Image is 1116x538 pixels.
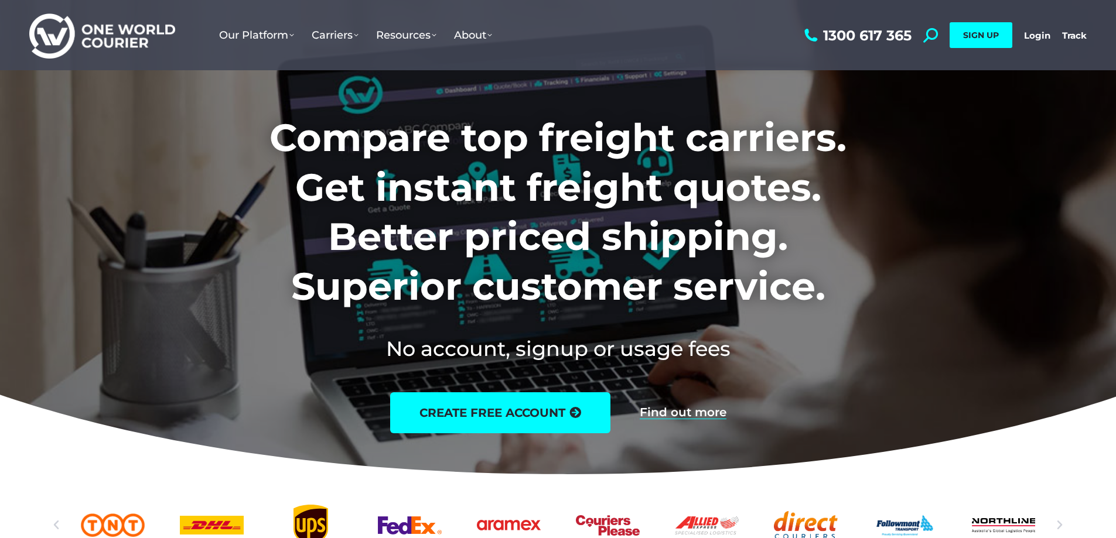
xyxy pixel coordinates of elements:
a: Carriers [303,17,367,53]
a: create free account [390,392,610,433]
img: One World Courier [29,12,175,59]
span: Our Platform [219,29,294,42]
span: Resources [376,29,436,42]
a: SIGN UP [950,22,1012,48]
a: About [445,17,501,53]
h2: No account, signup or usage fees [192,334,924,363]
span: About [454,29,492,42]
h1: Compare top freight carriers. Get instant freight quotes. Better priced shipping. Superior custom... [192,113,924,311]
a: 1300 617 365 [801,28,912,43]
a: Resources [367,17,445,53]
a: Track [1062,30,1087,41]
span: SIGN UP [963,30,999,40]
span: Carriers [312,29,359,42]
a: Find out more [640,406,726,419]
a: Our Platform [210,17,303,53]
a: Login [1024,30,1050,41]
